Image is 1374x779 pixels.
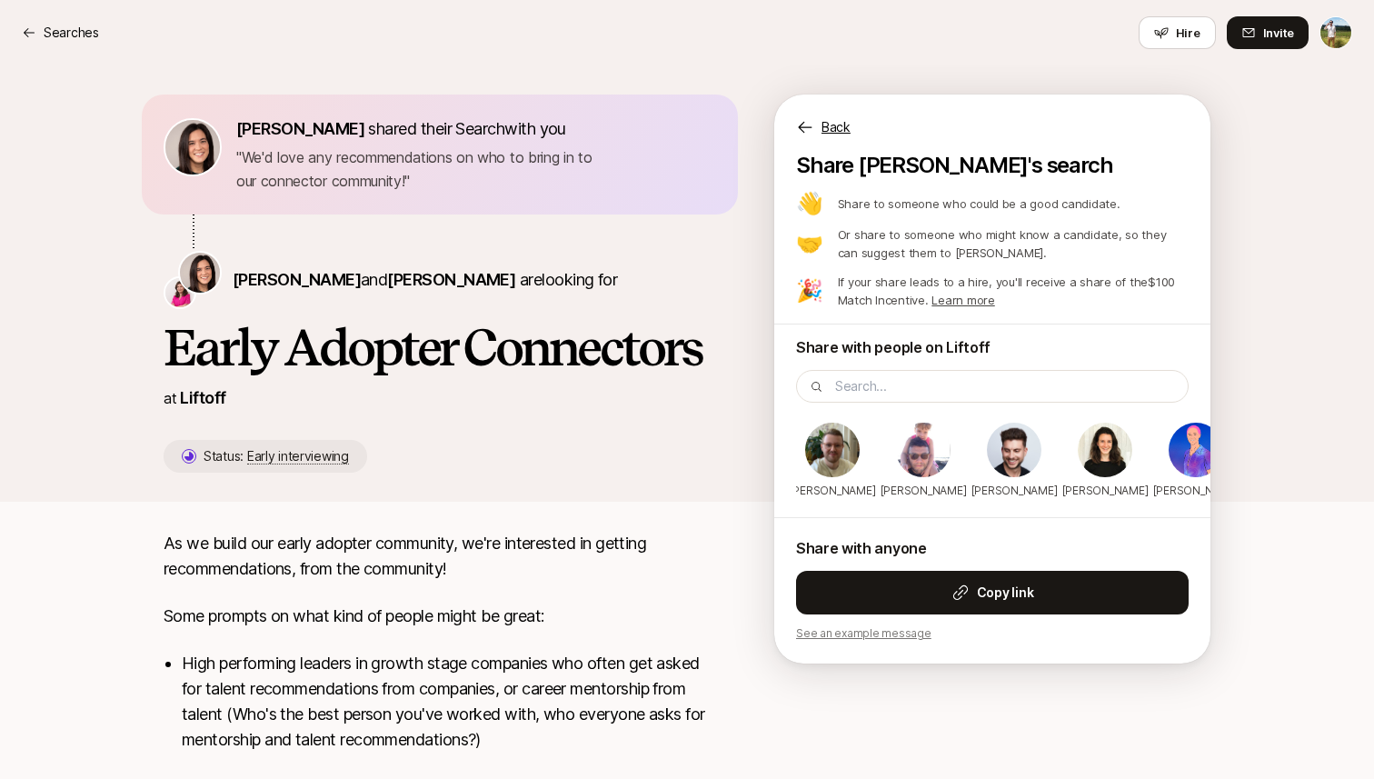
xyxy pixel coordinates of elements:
[182,651,716,753] p: High performing leaders in growth stage companies who often get asked for talent recommendations ...
[796,536,1189,560] p: Share with anyone
[1139,16,1216,49] button: Hire
[44,22,99,44] p: Searches
[165,278,194,307] img: Emma Frane
[164,531,716,582] p: As we build our early adopter community, we're interested in getting recommendations, from the co...
[165,120,220,175] img: 71d7b91d_d7cb_43b4_a7ea_a9b2f2cc6e03.jpg
[978,421,1050,501] div: Andy Cullen
[180,385,225,411] p: Liftoff
[796,571,1189,614] button: Copy link
[1160,421,1232,501] div: Bailey Richardson
[1319,16,1352,49] button: Tyler Kieft
[1227,16,1309,49] button: Invite
[164,386,176,410] p: at
[805,423,860,477] img: Adam Collier
[881,483,967,499] p: [PERSON_NAME]
[931,293,994,307] a: Learn more
[887,421,960,501] div: Alex Rainert
[247,448,349,464] span: Early interviewing
[796,335,1189,359] p: Share with people on Liftoff
[361,270,515,289] span: and
[1263,24,1294,42] span: Invite
[387,270,515,289] span: [PERSON_NAME]
[971,483,1058,499] p: [PERSON_NAME]
[164,604,716,629] p: Some prompts on what kind of people might be great:
[838,195,1120,213] p: Share to someone who could be a good candidate.
[796,233,823,255] p: 🤝
[236,116,573,142] p: shared their Search
[838,273,1189,309] p: If your share leads to a hire, you'll receive a share of the $100 Match Incentive.
[835,375,1177,397] input: Search...
[790,483,876,499] p: [PERSON_NAME]
[236,145,716,193] p: " We'd love any recommendations on who to bring in to our connector community! "
[1062,483,1149,499] p: [PERSON_NAME]
[1169,423,1223,477] img: Bailey Richardson
[796,625,1189,642] p: See an example message
[821,116,851,138] p: Back
[236,119,364,138] span: [PERSON_NAME]
[233,270,361,289] span: [PERSON_NAME]
[796,193,823,215] p: 👋
[838,225,1189,262] p: Or share to someone who might know a candidate, so they can suggest them to [PERSON_NAME] .
[1153,483,1240,499] p: [PERSON_NAME]
[977,582,1033,604] strong: Copy link
[504,119,566,138] span: with you
[1078,423,1132,477] img: Ann Baum
[1176,24,1200,42] span: Hire
[1320,17,1351,48] img: Tyler Kieft
[987,423,1041,477] img: Andy Cullen
[796,280,823,302] p: 🎉
[896,423,951,477] img: Alex Rainert
[233,267,617,293] p: are looking for
[796,421,869,501] div: Adam Collier
[796,153,1189,178] p: Share [PERSON_NAME]'s search
[180,253,220,293] img: Eleanor Morgan
[164,320,716,375] h1: Early Adopter Connectors
[204,445,349,467] p: Status:
[1069,421,1141,501] div: Ann Baum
